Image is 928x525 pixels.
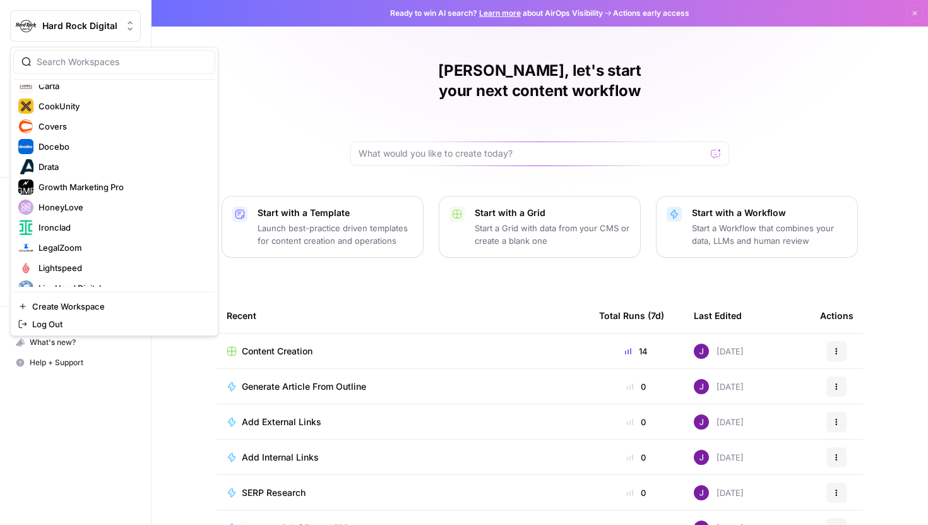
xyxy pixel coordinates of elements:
input: Search Workspaces [37,56,207,68]
div: Recent [227,298,579,333]
span: Log Out [32,318,205,330]
div: [DATE] [694,414,744,430]
span: Carta [39,80,205,92]
span: Lightspeed [39,262,205,274]
img: HoneyLove Logo [18,200,33,215]
a: Add External Links [227,416,579,428]
p: Start with a Workflow [692,207,847,219]
img: Docebo Logo [18,139,33,154]
img: nj1ssy6o3lyd6ijko0eoja4aphzn [694,344,709,359]
span: Covers [39,120,205,133]
div: [DATE] [694,379,744,394]
a: SERP Research [227,486,579,499]
button: Start with a WorkflowStart a Workflow that combines your data, LLMs and human review [656,196,858,258]
button: Start with a TemplateLaunch best-practice driven templates for content creation and operations [222,196,424,258]
p: Start with a Grid [475,207,630,219]
a: Generate Article From Outline [227,380,579,393]
img: Ironclad Logo [18,220,33,235]
input: What would you like to create today? [359,147,706,160]
a: Create Workspace [13,298,215,315]
div: Actions [820,298,854,333]
a: Add Internal Links [227,451,579,464]
div: [DATE] [694,450,744,465]
div: Workspace: Hard Rock Digital [10,47,218,336]
span: Ready to win AI search? about AirOps Visibility [390,8,603,19]
div: 0 [599,451,674,464]
span: Generate Article From Outline [242,380,366,393]
span: Actions early access [613,8,689,19]
button: Help + Support [10,353,141,373]
p: Start with a Template [258,207,413,219]
span: LegalZoom [39,241,205,254]
img: nj1ssy6o3lyd6ijko0eoja4aphzn [694,379,709,394]
img: LionHead Digital Logo [18,281,33,296]
div: Total Runs (7d) [599,298,664,333]
div: What's new? [11,333,140,352]
span: Ironclad [39,221,205,234]
span: CookUnity [39,100,205,112]
img: Covers Logo [18,119,33,134]
img: CookUnity Logo [18,99,33,114]
button: Start with a GridStart a Grid with data from your CMS or create a blank one [439,196,641,258]
img: Growth Marketing Pro Logo [18,179,33,195]
span: Docebo [39,140,205,153]
div: 0 [599,416,674,428]
span: LionHead Digital [39,282,205,294]
img: Lightspeed Logo [18,260,33,275]
span: Drata [39,160,205,173]
span: Growth Marketing Pro [39,181,205,193]
div: 14 [599,345,674,358]
img: nj1ssy6o3lyd6ijko0eoja4aphzn [694,485,709,500]
div: Last Edited [694,298,742,333]
span: Add External Links [242,416,321,428]
img: Hard Rock Digital Logo [15,15,37,37]
button: What's new? [10,332,141,353]
button: Workspace: Hard Rock Digital [10,10,141,42]
img: nj1ssy6o3lyd6ijko0eoja4aphzn [694,450,709,465]
div: [DATE] [694,485,744,500]
span: Hard Rock Digital [42,20,119,32]
h1: [PERSON_NAME], let's start your next content workflow [350,61,729,101]
span: Help + Support [30,357,135,368]
div: [DATE] [694,344,744,359]
span: HoneyLove [39,201,205,214]
img: nj1ssy6o3lyd6ijko0eoja4aphzn [694,414,709,430]
p: Launch best-practice driven templates for content creation and operations [258,222,413,247]
p: Start a Grid with data from your CMS or create a blank one [475,222,630,247]
a: Log Out [13,315,215,333]
span: Content Creation [242,345,312,358]
img: Drata Logo [18,159,33,174]
p: Start a Workflow that combines your data, LLMs and human review [692,222,847,247]
span: Add Internal Links [242,451,319,464]
div: 0 [599,486,674,499]
a: Content Creation [227,345,579,358]
img: Carta Logo [18,78,33,94]
span: Create Workspace [32,300,205,313]
img: LegalZoom Logo [18,240,33,255]
div: 0 [599,380,674,393]
span: SERP Research [242,486,306,499]
a: Learn more [479,8,521,18]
